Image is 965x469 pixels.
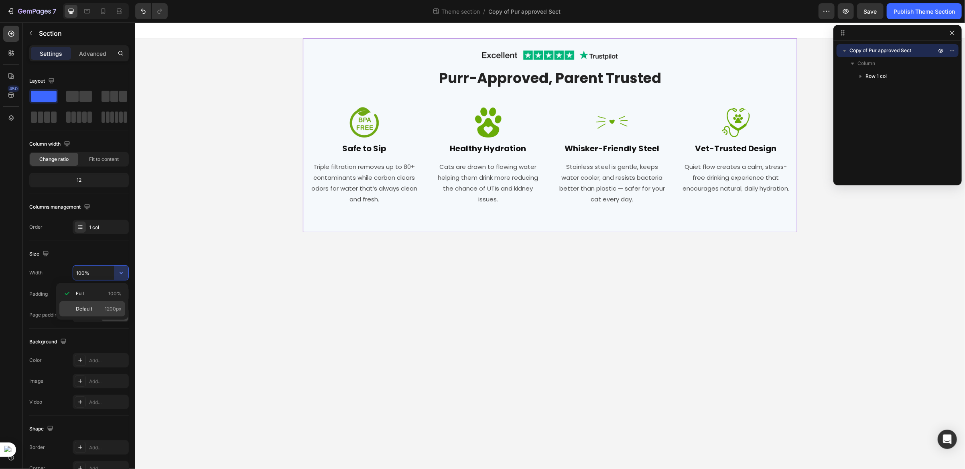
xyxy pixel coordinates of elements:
[335,24,495,43] img: gempages_547265743364817678-dfaa3523-0d79-496f-8f50-cb2dcf34fdc6.png
[89,399,127,406] div: Add...
[423,139,531,182] p: Stainless steel is gentle, keeps water cooler, and resists bacteria better than plastic — safer f...
[73,266,128,280] input: Auto
[76,305,92,313] span: Default
[135,22,965,469] iframe: To enrich screen reader interactions, please activate Accessibility in Grammarly extension settings
[105,305,122,313] span: 1200px
[29,424,55,434] div: Shape
[29,357,42,364] div: Color
[585,84,617,116] img: gempages_547265743364817678-316b0c1a-b4a7-4df2-91e9-5350b6173ffc.png
[938,430,957,449] div: Open Intercom Messenger
[174,120,284,132] h2: Safe to Sip
[337,84,369,116] img: gempages_547265743364817678-9f37f1e0-ae2e-4d8b-9170-cfcf6a8fe26b.png
[29,290,48,298] div: Padding
[865,72,887,80] span: Row 1 col
[89,156,119,163] span: Fit to content
[29,311,68,319] div: Page padding
[29,202,92,213] div: Columns management
[53,6,56,16] p: 7
[29,398,42,406] div: Video
[422,120,532,132] h2: Whisker-Friendly Steel
[29,249,51,260] div: Size
[213,84,245,116] img: gempages_547265743364817678-d2ee31b6-96c8-49c3-8efb-9f6fcac89d3e.png
[8,85,19,92] div: 450
[887,3,962,19] button: Publish Theme Section
[31,175,127,186] div: 12
[40,49,62,58] p: Settings
[175,139,283,182] p: Triple filtration removes up to 80+ contaminants while carbon clears odors for water that’s alway...
[108,290,122,297] span: 100%
[29,378,43,385] div: Image
[489,7,561,16] span: Copy of Pur approved Sect
[29,139,72,150] div: Column width
[29,337,68,347] div: Background
[79,49,106,58] p: Advanced
[89,444,127,451] div: Add...
[484,7,486,16] span: /
[546,120,656,132] h2: Vet-Trusted Design
[89,357,127,364] div: Add...
[29,269,43,276] div: Width
[857,59,875,67] span: Column
[40,156,69,163] span: Change ratio
[298,120,408,132] h2: Healthy Hydration
[89,224,127,231] div: 1 col
[299,139,407,182] p: Cats are drawn to flowing water helping them drink more reducing the chance of UTIs and kidney is...
[849,47,911,55] span: Copy of Pur approved Sect
[864,8,877,15] span: Save
[29,76,56,87] div: Layout
[461,84,493,116] img: gempages_547265743364817678-82589ca1-9563-40b7-b779-3bae6a8f0e46.png
[174,46,656,66] h2: Purr-Approved, Parent Trusted
[3,3,60,19] button: 7
[29,444,45,451] div: Border
[89,378,127,385] div: Add...
[76,290,84,297] span: Full
[894,7,955,16] div: Publish Theme Section
[440,7,482,16] span: Theme section
[29,223,43,231] div: Order
[135,3,168,19] div: Undo/Redo
[546,139,655,171] p: Quiet flow creates a calm, stress-free drinking experience that encourages natural, daily hydration.
[857,3,884,19] button: Save
[39,28,111,38] p: Section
